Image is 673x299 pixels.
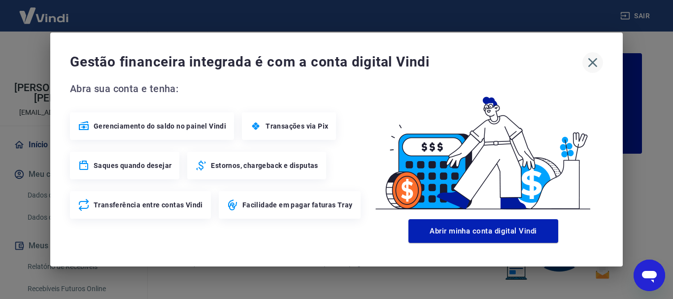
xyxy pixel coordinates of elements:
iframe: Botão para abrir a janela de mensagens [634,260,665,291]
button: Abrir minha conta digital Vindi [408,219,558,243]
span: Facilidade em pagar faturas Tray [242,200,353,210]
span: Estornos, chargeback e disputas [211,161,318,170]
span: Transações via Pix [266,121,328,131]
span: Saques quando desejar [94,161,171,170]
span: Gerenciamento do saldo no painel Vindi [94,121,226,131]
span: Abra sua conta e tenha: [70,81,364,97]
span: Gestão financeira integrada é com a conta digital Vindi [70,52,582,72]
img: Good Billing [364,81,603,215]
span: Transferência entre contas Vindi [94,200,203,210]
